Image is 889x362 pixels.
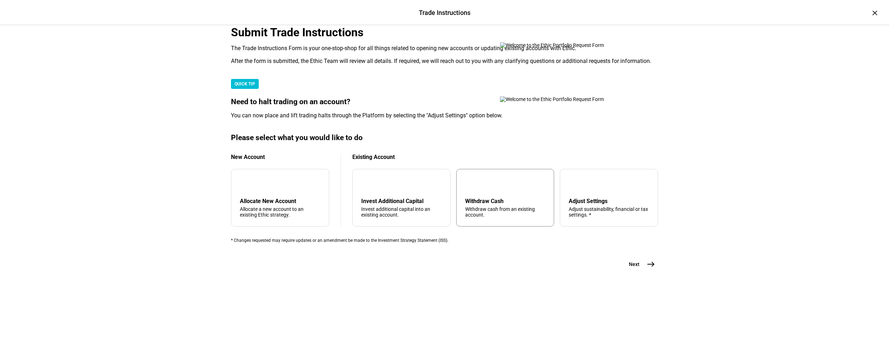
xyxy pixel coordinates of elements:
[363,179,371,188] mat-icon: arrow_downward
[240,206,320,218] div: Allocate a new account to an existing Ethic strategy.
[231,154,329,160] div: New Account
[465,198,546,204] div: Withdraw Cash
[231,112,658,119] div: You can now place and lift trading halts through the Platform by selecting the "Adjust Settings" ...
[500,96,628,102] img: Welcome to the Ethic Portfolio Request Form
[629,261,640,268] span: Next
[620,257,658,271] button: Next
[467,179,475,188] mat-icon: arrow_upward
[465,206,546,218] div: Withdraw cash from an existing account.
[231,58,658,65] div: After the form is submitted, the Ethic Team will review all details. If required, we will reach o...
[500,42,628,48] img: Welcome to the Ethic Portfolio Request Form
[231,26,658,39] div: Submit Trade Instructions
[361,206,442,218] div: Invest additional capital into an existing account.
[231,97,658,106] div: Need to halt trading on an account?
[869,7,880,18] div: ×
[361,198,442,204] div: Invest Additional Capital
[647,260,655,268] mat-icon: east
[352,154,658,160] div: Existing Account
[231,133,658,142] div: Please select what you would like to do
[419,8,470,17] div: Trade Instructions
[231,45,658,52] div: The Trade Instructions Form is your one-stop-shop for all things related to opening new accounts ...
[569,178,580,189] mat-icon: tune
[231,238,658,243] div: * Changes requested may require updates or an amendment be made to the Investment Strategy Statem...
[569,206,649,218] div: Adjust sustainability, financial or tax settings. *
[231,79,259,89] div: QUICK TIP
[241,179,250,188] mat-icon: add
[569,198,649,204] div: Adjust Settings
[240,198,320,204] div: Allocate New Account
